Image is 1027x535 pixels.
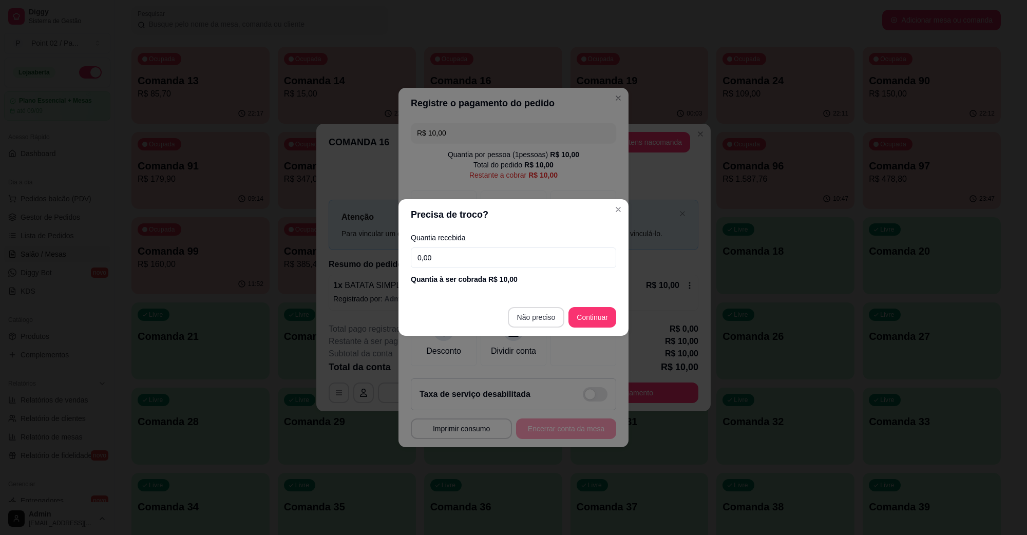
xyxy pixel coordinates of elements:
header: Precisa de troco? [398,199,629,230]
button: Não preciso [508,307,565,328]
div: Quantia à ser cobrada R$ 10,00 [411,274,616,284]
label: Quantia recebida [411,234,616,241]
button: Close [610,201,626,218]
button: Continuar [568,307,616,328]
